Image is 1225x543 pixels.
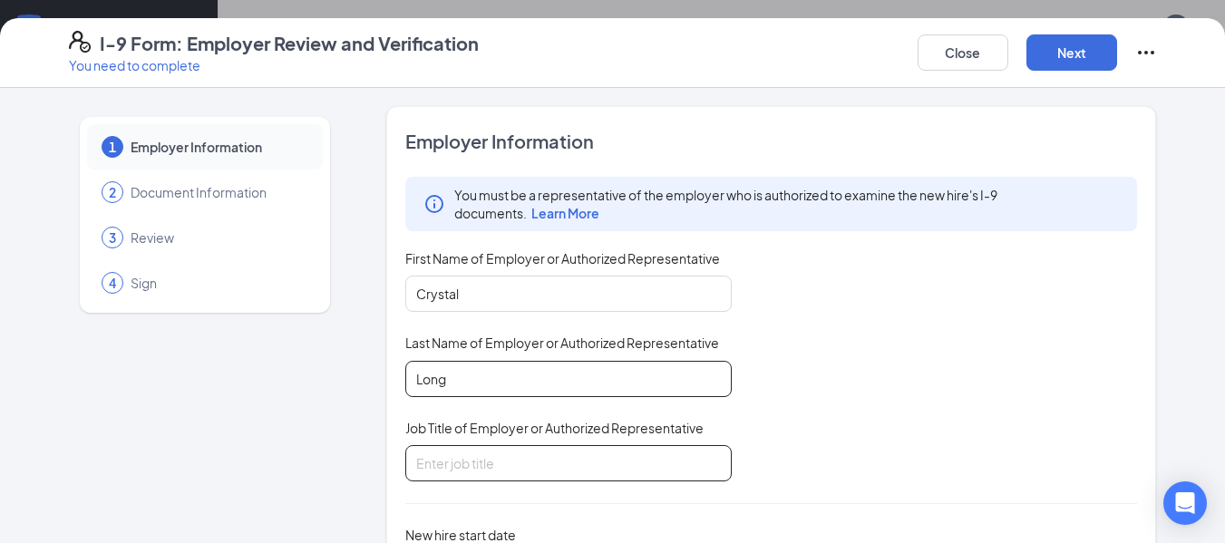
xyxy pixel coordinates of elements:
[405,361,732,397] input: Enter your last name
[131,183,305,201] span: Document Information
[109,228,116,247] span: 3
[405,129,1138,154] span: Employer Information
[405,445,732,481] input: Enter job title
[131,274,305,292] span: Sign
[109,274,116,292] span: 4
[1135,42,1157,63] svg: Ellipses
[131,228,305,247] span: Review
[131,138,305,156] span: Employer Information
[69,56,479,74] p: You need to complete
[405,419,704,437] span: Job Title of Employer or Authorized Representative
[405,276,732,312] input: Enter your first name
[405,334,719,352] span: Last Name of Employer or Authorized Representative
[109,183,116,201] span: 2
[527,205,599,221] a: Learn More
[454,186,1120,222] span: You must be a representative of the employer who is authorized to examine the new hire's I-9 docu...
[109,138,116,156] span: 1
[531,205,599,221] span: Learn More
[69,31,91,53] svg: FormI9EVerifyIcon
[918,34,1008,71] button: Close
[1163,481,1207,525] div: Open Intercom Messenger
[423,193,445,215] svg: Info
[100,31,479,56] h4: I-9 Form: Employer Review and Verification
[1026,34,1117,71] button: Next
[405,249,720,267] span: First Name of Employer or Authorized Representative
